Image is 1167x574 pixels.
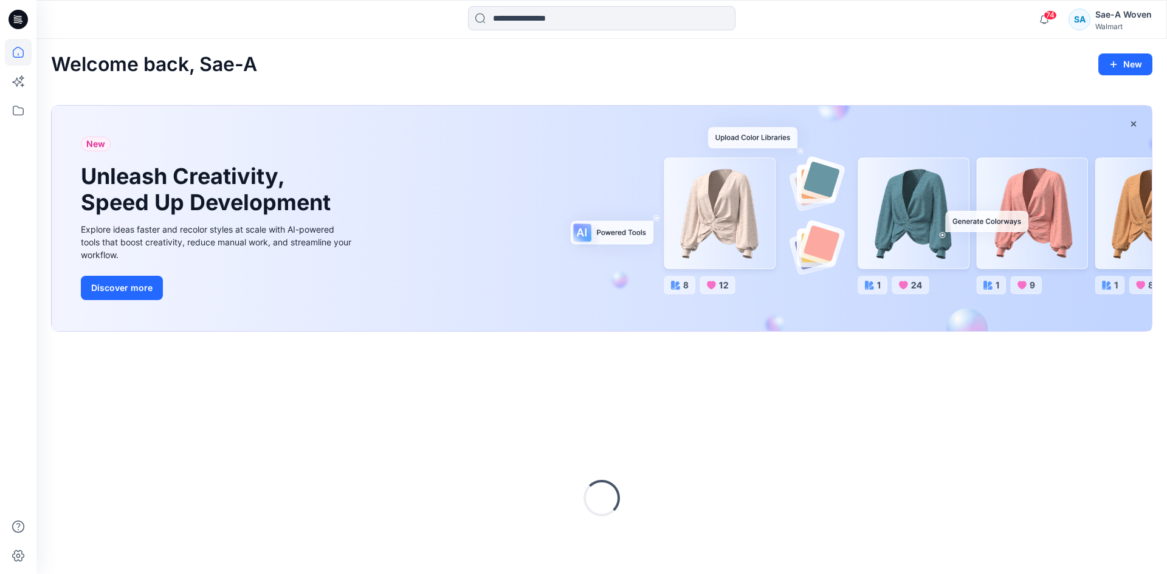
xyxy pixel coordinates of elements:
span: 74 [1044,10,1057,20]
div: Walmart [1095,22,1152,31]
a: Discover more [81,276,354,300]
span: New [86,137,105,151]
h1: Unleash Creativity, Speed Up Development [81,163,336,216]
button: Discover more [81,276,163,300]
div: SA [1069,9,1090,30]
h2: Welcome back, Sae-A [51,53,257,76]
button: New [1098,53,1152,75]
div: Explore ideas faster and recolor styles at scale with AI-powered tools that boost creativity, red... [81,223,354,261]
div: Sae-A Woven [1095,7,1152,22]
